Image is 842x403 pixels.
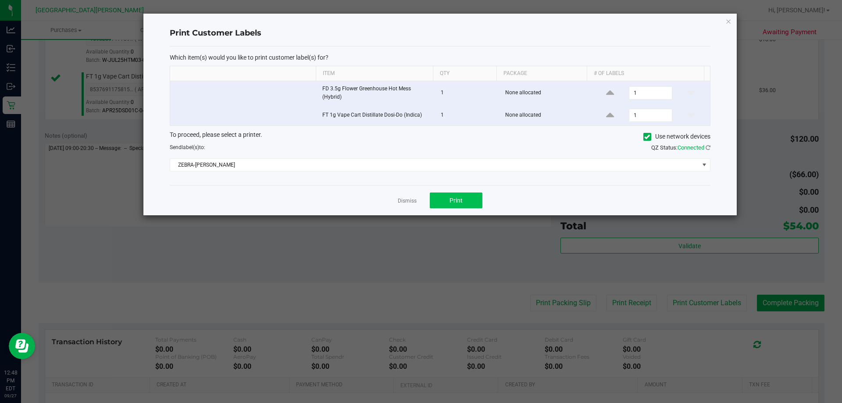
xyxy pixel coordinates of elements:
[651,144,710,151] span: QZ Status:
[500,105,592,125] td: None allocated
[182,144,199,150] span: label(s)
[500,81,592,105] td: None allocated
[316,66,433,81] th: Item
[435,105,500,125] td: 1
[317,81,435,105] td: FD 3.5g Flower Greenhouse Hot Mess (Hybrid)
[170,144,205,150] span: Send to:
[496,66,587,81] th: Package
[433,66,496,81] th: Qty
[643,132,710,141] label: Use network devices
[398,197,417,205] a: Dismiss
[450,197,463,204] span: Print
[170,159,699,171] span: ZEBRA-[PERSON_NAME]
[587,66,704,81] th: # of labels
[678,144,704,151] span: Connected
[170,28,710,39] h4: Print Customer Labels
[430,193,482,208] button: Print
[9,333,35,359] iframe: Resource center
[435,81,500,105] td: 1
[163,130,717,143] div: To proceed, please select a printer.
[170,53,710,61] p: Which item(s) would you like to print customer label(s) for?
[317,105,435,125] td: FT 1g Vape Cart Distillate Dosi-Do (Indica)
